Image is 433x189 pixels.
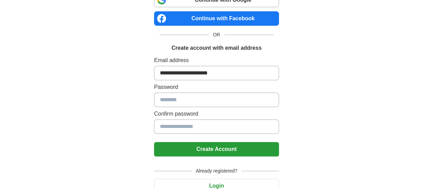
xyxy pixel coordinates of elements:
[192,167,241,175] span: Already registered?
[154,110,279,118] label: Confirm password
[154,183,279,189] a: Login
[154,11,279,26] a: Continue with Facebook
[209,31,224,38] span: OR
[154,83,279,91] label: Password
[171,44,262,52] h1: Create account with email address
[154,56,279,64] label: Email address
[154,142,279,156] button: Create Account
